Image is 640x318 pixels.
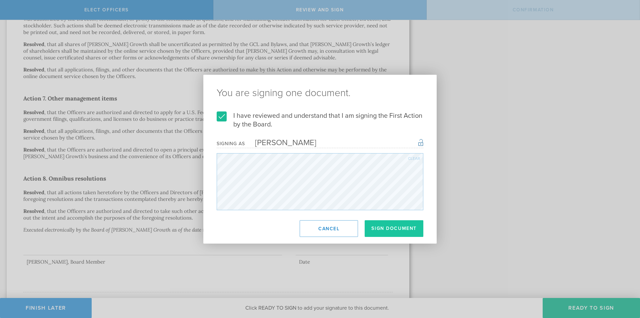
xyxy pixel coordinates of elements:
button: Sign Document [365,220,423,237]
div: Signing as [217,141,245,146]
iframe: Chat Widget [607,266,640,298]
label: I have reviewed and understand that I am signing the First Action by the Board. [217,111,423,129]
div: [PERSON_NAME] [245,138,316,147]
button: Cancel [300,220,358,237]
ng-pluralize: You are signing one document. [217,88,423,98]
